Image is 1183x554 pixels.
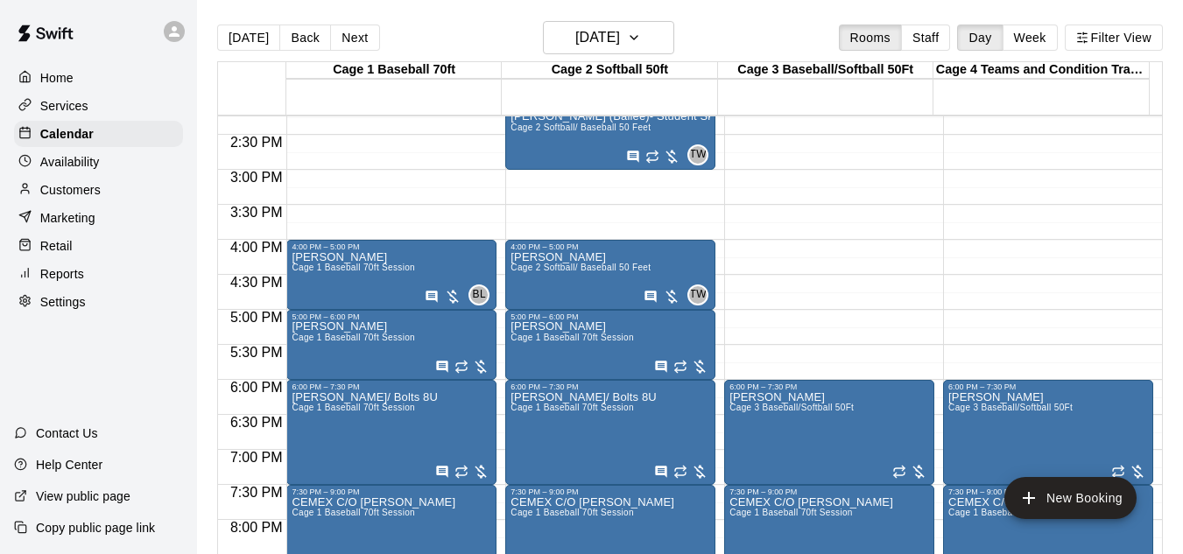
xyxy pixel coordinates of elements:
[40,237,73,255] p: Retail
[511,242,710,251] div: 4:00 PM – 5:00 PM
[505,100,715,170] div: 2:00 PM – 3:00 PM: Cage 2 Softball/ Baseball 50 Feet
[14,65,183,91] a: Home
[892,465,906,479] span: Recurring event
[330,25,379,51] button: Next
[690,146,707,164] span: TW
[292,242,491,251] div: 4:00 PM – 5:00 PM
[948,508,1072,517] span: Cage 1 Baseball 70ft Session
[226,310,287,325] span: 5:00 PM
[226,170,287,185] span: 3:00 PM
[226,450,287,465] span: 7:00 PM
[505,240,715,310] div: 4:00 PM – 5:00 PM: Cage 2 Softball/ Baseball 50 Feet
[40,125,94,143] p: Calendar
[14,205,183,231] a: Marketing
[36,456,102,473] p: Help Center
[36,424,98,442] p: Contact Us
[286,310,496,380] div: 5:00 PM – 6:00 PM: Cage 1 Baseball 70ft Session
[644,290,658,304] svg: Has notes
[14,93,183,119] a: Services
[14,149,183,175] a: Availability
[425,290,439,304] svg: Has notes
[40,265,84,283] p: Reports
[948,487,1148,496] div: 7:30 PM – 9:00 PM
[226,380,287,395] span: 6:00 PM
[948,403,1073,412] span: Cage 3 Baseball/Softball 50Ft
[543,21,674,54] button: [DATE]
[511,333,634,342] span: Cage 1 Baseball 70ft Session
[729,508,853,517] span: Cage 1 Baseball 70ft Session
[901,25,951,51] button: Staff
[673,465,687,479] span: Recurring event
[511,487,710,496] div: 7:30 PM – 9:00 PM
[292,403,415,412] span: Cage 1 Baseball 70ft Session
[226,275,287,290] span: 4:30 PM
[40,293,86,311] p: Settings
[40,181,101,199] p: Customers
[505,310,715,380] div: 5:00 PM – 6:00 PM: Cage 1 Baseball 70ft Session
[729,487,929,496] div: 7:30 PM – 9:00 PM
[292,487,491,496] div: 7:30 PM – 9:00 PM
[687,144,708,165] div: Taylor Wilhite
[943,380,1153,485] div: 6:00 PM – 7:30 PM: Cage 3 Baseball/Softball 50Ft
[14,233,183,259] a: Retail
[279,25,331,51] button: Back
[454,465,468,479] span: Recurring event
[1003,25,1058,51] button: Week
[40,69,74,87] p: Home
[654,360,668,374] svg: Has notes
[36,487,130,505] p: View public page
[226,345,287,360] span: 5:30 PM
[729,403,854,412] span: Cage 3 Baseball/Softball 50Ft
[724,380,934,485] div: 6:00 PM – 7:30 PM: Cage 3 Baseball/Softball 50Ft
[475,284,489,305] span: Brian Lewis
[957,25,1003,51] button: Day
[505,380,715,485] div: 6:00 PM – 7:30 PM: Cage 1 Baseball 70ft Session
[226,520,287,535] span: 8:00 PM
[839,25,902,51] button: Rooms
[502,62,717,79] div: Cage 2 Softball 50ft
[292,263,415,272] span: Cage 1 Baseball 70ft Session
[645,150,659,164] span: Recurring event
[718,62,933,79] div: Cage 3 Baseball/Softball 50Ft
[511,508,634,517] span: Cage 1 Baseball 70ft Session
[1065,25,1163,51] button: Filter View
[217,25,280,51] button: [DATE]
[226,205,287,220] span: 3:30 PM
[473,286,486,304] span: BL
[40,209,95,227] p: Marketing
[14,289,183,315] a: Settings
[694,144,708,165] span: Taylor Wilhite
[435,360,449,374] svg: Has notes
[511,123,651,132] span: Cage 2 Softball/ Baseball 50 Feet
[14,177,183,203] a: Customers
[226,485,287,500] span: 7:30 PM
[654,465,668,479] svg: Has notes
[292,312,491,321] div: 5:00 PM – 6:00 PM
[14,261,183,287] a: Reports
[292,382,491,391] div: 6:00 PM – 7:30 PM
[511,263,651,272] span: Cage 2 Softball/ Baseball 50 Feet
[687,284,708,305] div: Taylor Wilhite
[226,240,287,255] span: 4:00 PM
[511,312,710,321] div: 5:00 PM – 6:00 PM
[933,62,1149,79] div: Cage 4 Teams and Condition Training
[292,333,415,342] span: Cage 1 Baseball 70ft Session
[694,284,708,305] span: Taylor Wilhite
[14,121,183,147] a: Calendar
[226,415,287,430] span: 6:30 PM
[286,62,502,79] div: Cage 1 Baseball 70ft
[435,465,449,479] svg: Has notes
[226,135,287,150] span: 2:30 PM
[511,403,634,412] span: Cage 1 Baseball 70ft Session
[575,25,620,50] h6: [DATE]
[286,240,496,310] div: 4:00 PM – 5:00 PM: Cage 1 Baseball 70ft Session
